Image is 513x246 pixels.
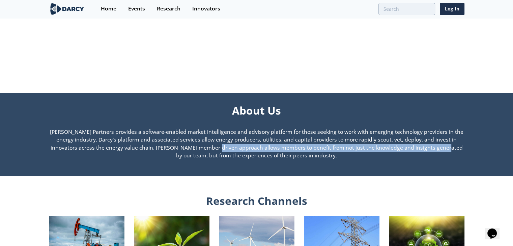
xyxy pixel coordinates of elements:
div: Innovators [192,6,220,11]
div: About Us [49,102,464,118]
div: Events [128,6,145,11]
div: Research Channels [49,193,464,209]
a: Log In [440,3,464,15]
div: Research [157,6,180,11]
p: [PERSON_NAME] Partners provides a software-enabled market intelligence and advisory platform for ... [49,128,464,160]
img: logo-wide.svg [49,3,86,15]
iframe: chat widget [485,219,506,239]
div: Home [101,6,116,11]
input: Advanced Search [378,3,435,15]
